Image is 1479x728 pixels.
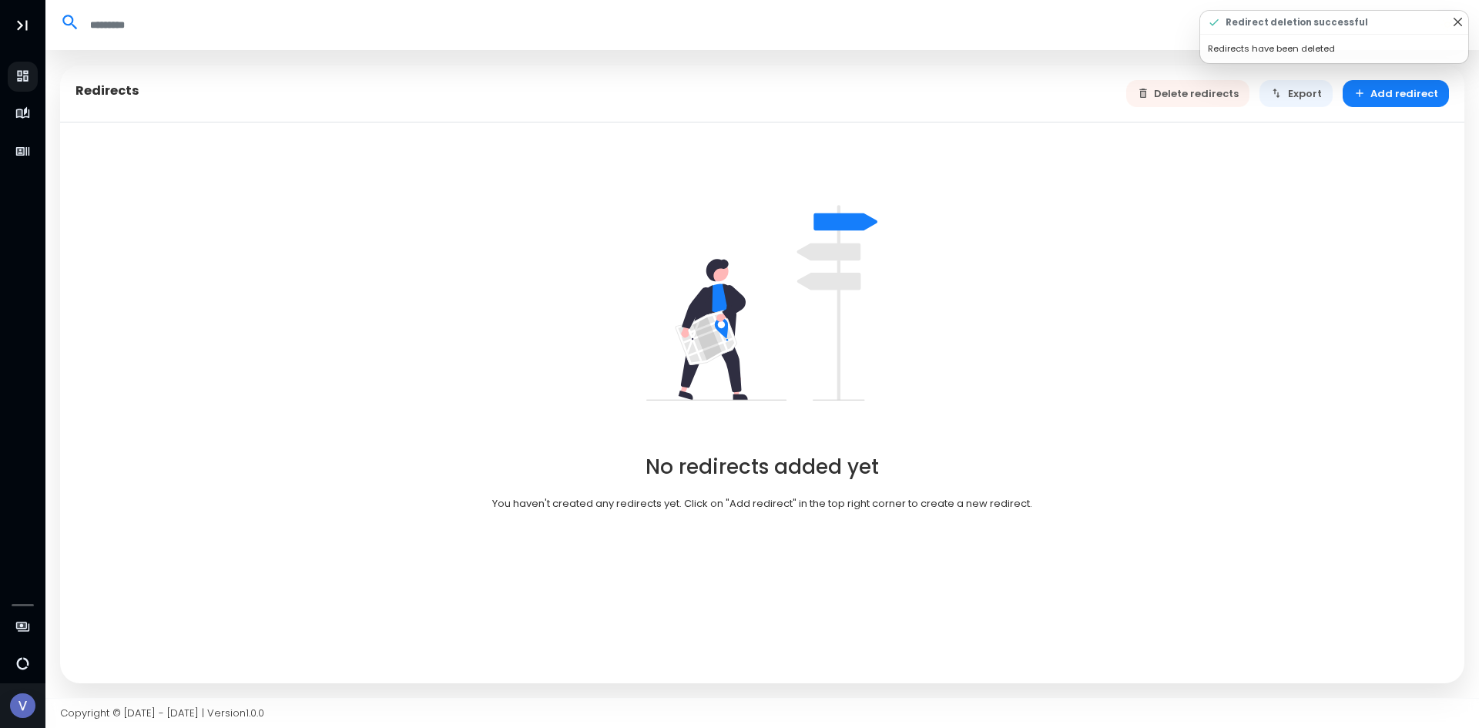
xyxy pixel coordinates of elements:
[1200,35,1468,63] div: Redirects have been deleted
[60,706,264,720] span: Copyright © [DATE] - [DATE] | Version 1.0.0
[8,11,37,40] button: Toggle Aside
[75,83,139,99] h5: Redirects
[646,455,879,479] h2: No redirects added yet
[1451,16,1464,29] button: Close
[1343,80,1450,107] button: Add redirect
[646,187,877,418] img: undraw_right_direction_tge8-82dba1b9.svg
[492,496,1032,512] p: You haven't created any redirects yet. Click on "Add redirect" in the top right corner to create ...
[1226,16,1368,29] strong: Redirect deletion successful
[10,693,35,719] img: Avatar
